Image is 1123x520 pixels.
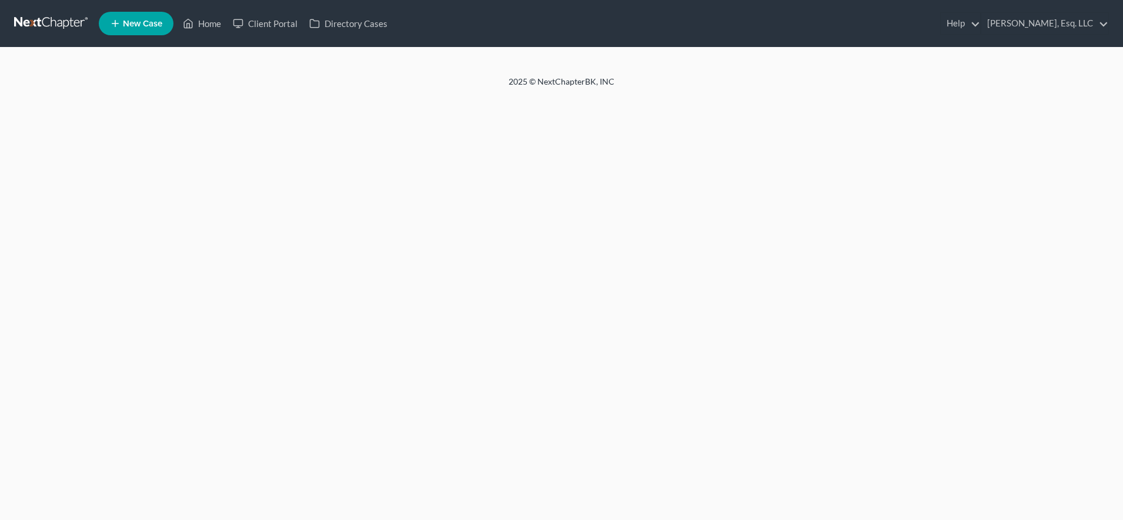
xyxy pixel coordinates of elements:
[227,13,303,34] a: Client Portal
[226,76,897,97] div: 2025 © NextChapterBK, INC
[177,13,227,34] a: Home
[941,13,980,34] a: Help
[303,13,393,34] a: Directory Cases
[99,12,173,35] new-legal-case-button: New Case
[981,13,1108,34] a: [PERSON_NAME], Esq. LLC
